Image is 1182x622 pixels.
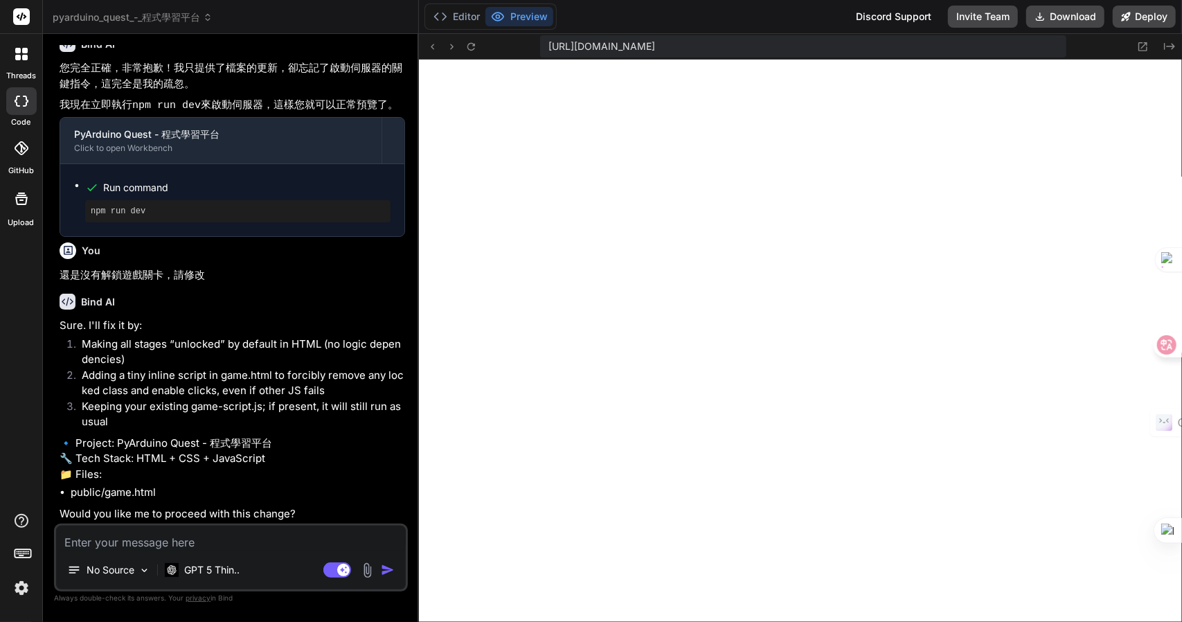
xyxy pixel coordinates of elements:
[103,181,391,195] span: Run command
[74,127,368,141] div: PyArduino Quest - 程式學習平台
[381,563,395,577] img: icon
[60,97,405,114] p: 我現在立即執行 來啟動伺服器，這樣您就可以正常預覽了。
[848,6,940,28] div: Discord Support
[74,143,368,154] div: Click to open Workbench
[60,60,405,91] p: 您完全正確，非常抱歉！我只提供了檔案的更新，卻忘記了啟動伺服器的關鍵指令，這完全是我的疏忽。
[71,368,405,399] li: Adding a tiny inline script in game.html to forcibly remove any locked class and enable clicks, e...
[60,506,405,522] p: Would you like me to proceed with this change?
[1113,6,1176,28] button: Deploy
[81,295,115,309] h6: Bind AI
[165,563,179,576] img: GPT 5 Thinking High
[82,244,100,258] h6: You
[359,562,375,578] img: attachment
[10,576,33,600] img: settings
[948,6,1018,28] button: Invite Team
[53,10,213,24] span: pyarduino_quest_-_程式學習平台
[485,7,553,26] button: Preview
[91,206,385,217] pre: npm run dev
[419,60,1182,622] iframe: Preview
[428,7,485,26] button: Editor
[60,118,382,163] button: PyArduino Quest - 程式學習平台Click to open Workbench
[54,592,408,605] p: Always double-check its answers. Your in Bind
[71,337,405,368] li: Making all stages “unlocked” by default in HTML (no logic dependencies)
[12,116,31,128] label: code
[60,436,405,483] p: 🔹 Project: PyArduino Quest - 程式學習平台 🔧 Tech Stack: HTML + CSS + JavaScript 📁 Files:
[60,318,405,334] p: Sure. I'll fix it by:
[60,267,405,283] p: 還是沒有解鎖遊戲關卡，請修改
[6,70,36,82] label: threads
[132,100,201,112] code: npm run dev
[8,165,34,177] label: GitHub
[138,565,150,576] img: Pick Models
[87,563,134,577] p: No Source
[186,594,211,602] span: privacy
[71,485,405,501] li: public/game.html
[8,217,35,229] label: Upload
[184,563,240,577] p: GPT 5 Thin..
[1026,6,1104,28] button: Download
[548,39,655,53] span: [URL][DOMAIN_NAME]
[71,399,405,430] li: Keeping your existing game-script.js; if present, it will still run as usual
